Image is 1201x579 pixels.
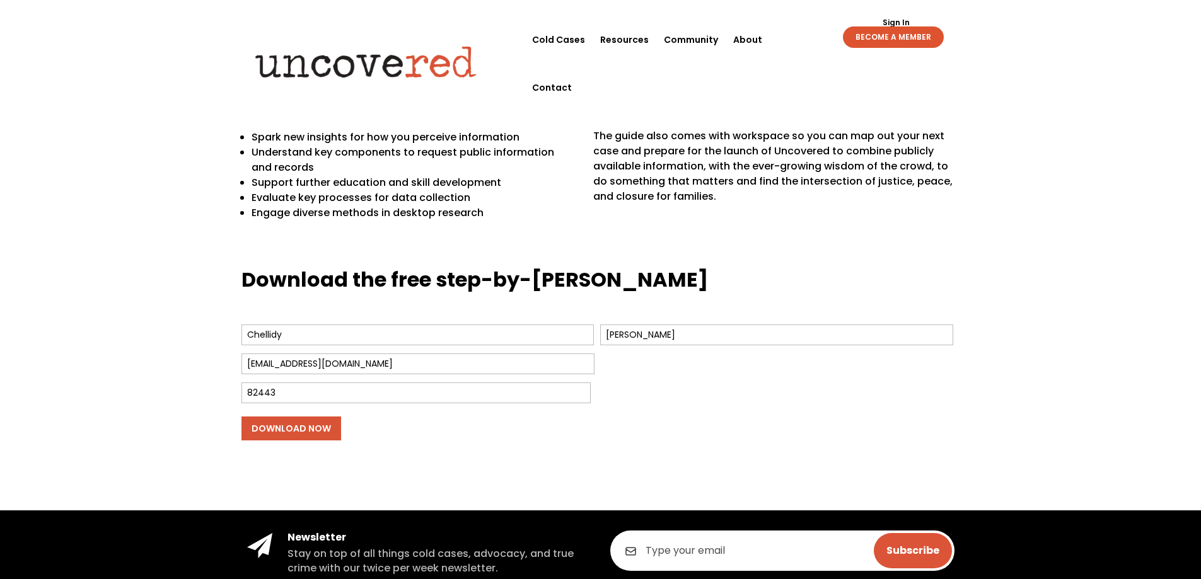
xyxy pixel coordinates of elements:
a: Contact [532,64,572,112]
span: The guide also comes with workspace so you can map out your next case and prepare for the launch ... [593,129,953,204]
input: Zip Code [241,382,591,403]
input: Type your email [610,530,954,571]
h4: Newsletter [287,530,591,544]
p: Evaluate key processes for data collection [252,190,576,205]
p: Support further education and skill development [252,175,576,190]
a: Community [664,16,718,64]
p: Spark new insights for how you perceive information [252,130,576,145]
a: Resources [600,16,649,64]
input: Last Name [600,324,953,345]
img: Uncovered logo [245,37,487,86]
a: Sign In [876,19,917,26]
input: Download Now [241,416,341,440]
h5: Stay on top of all things cold cases, advocacy, and true crime with our twice per week newsletter. [287,547,591,575]
input: First Name [241,324,595,345]
a: About [733,16,762,64]
input: Subscribe [874,533,952,568]
p: Understand key components to request public information and records [252,145,576,175]
p: Engage diverse methods in desktop research [252,205,576,221]
a: Cold Cases [532,16,585,64]
h3: Download the free step-by-[PERSON_NAME] [241,266,960,301]
a: BECOME A MEMBER [843,26,944,48]
input: Email [241,353,595,374]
